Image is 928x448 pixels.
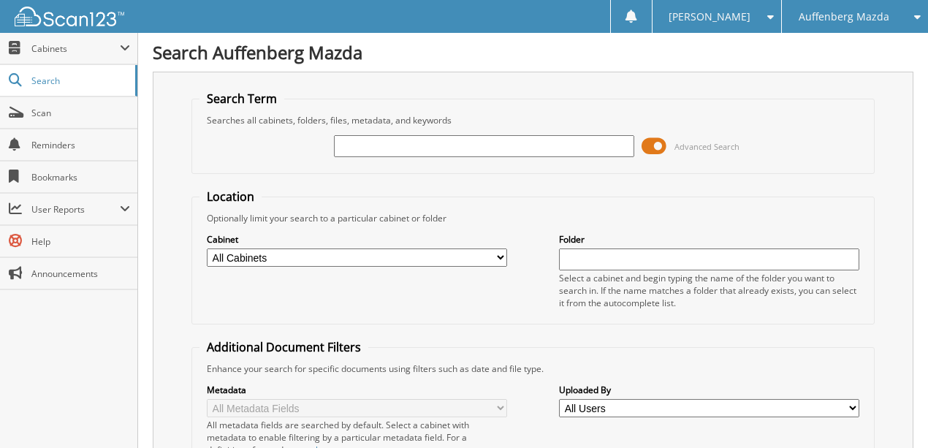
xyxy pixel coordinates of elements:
span: Scan [31,107,130,119]
span: Advanced Search [674,141,739,152]
div: Optionally limit your search to a particular cabinet or folder [199,212,867,224]
legend: Search Term [199,91,284,107]
div: Select a cabinet and begin typing the name of the folder you want to search in. If the name match... [559,272,859,309]
legend: Additional Document Filters [199,339,368,355]
div: Searches all cabinets, folders, files, metadata, and keywords [199,114,867,126]
span: Help [31,235,130,248]
span: Search [31,75,128,87]
span: [PERSON_NAME] [669,12,750,21]
span: Announcements [31,267,130,280]
span: Reminders [31,139,130,151]
span: Auffenberg Mazda [799,12,889,21]
div: Enhance your search for specific documents using filters such as date and file type. [199,362,867,375]
label: Cabinet [207,233,507,246]
label: Folder [559,233,859,246]
img: scan123-logo-white.svg [15,7,124,26]
iframe: Chat Widget [855,378,928,448]
h1: Search Auffenberg Mazda [153,40,913,64]
legend: Location [199,189,262,205]
label: Metadata [207,384,507,396]
label: Uploaded By [559,384,859,396]
span: Bookmarks [31,171,130,183]
span: Cabinets [31,42,120,55]
span: User Reports [31,203,120,216]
